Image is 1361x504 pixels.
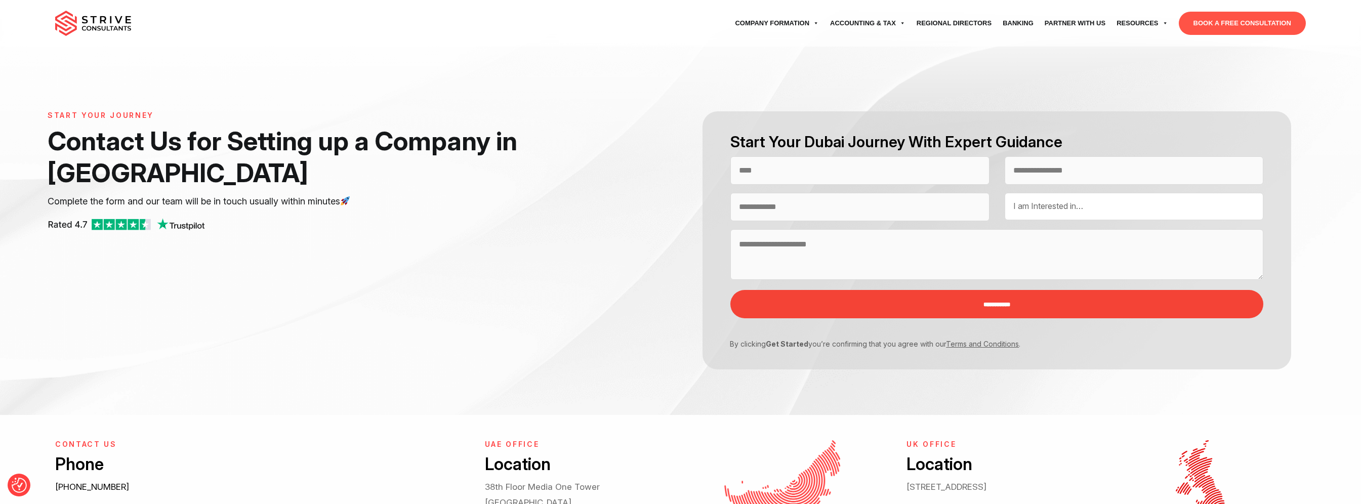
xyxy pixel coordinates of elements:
img: main-logo.svg [55,11,131,36]
h3: Location [485,453,673,476]
a: [PHONE_NUMBER] [55,482,129,492]
a: BOOK A FREE CONSULTATION [1179,12,1306,35]
strong: Get Started [766,340,808,348]
h6: UK Office [906,440,1095,449]
h2: Start Your Dubai Journey With Expert Guidance [730,132,1263,152]
p: By clicking you’re confirming that you agree with our . [723,339,1256,349]
p: [STREET_ADDRESS] [906,479,1095,494]
img: 🚀 [341,196,350,205]
h1: Contact Us for Setting up a Company in [GEOGRAPHIC_DATA] [48,125,592,189]
p: Complete the form and our team will be in touch usually within minutes [48,194,592,209]
a: Resources [1111,9,1173,37]
a: Company Formation [729,9,824,37]
a: Banking [997,9,1039,37]
h3: Phone [55,453,462,476]
a: Accounting & Tax [824,9,911,37]
h3: Location [906,453,1095,476]
a: Terms and Conditions [946,340,1019,348]
img: Revisit consent button [12,478,27,493]
h6: START YOUR JOURNEY [48,111,592,120]
a: Partner with Us [1039,9,1111,37]
form: Contact form [680,111,1313,369]
h6: UAE OFFICE [485,440,673,449]
a: Regional Directors [911,9,997,37]
span: I am Interested in… [1013,201,1083,211]
button: Consent Preferences [12,478,27,493]
h6: CONTACT US [55,440,462,449]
